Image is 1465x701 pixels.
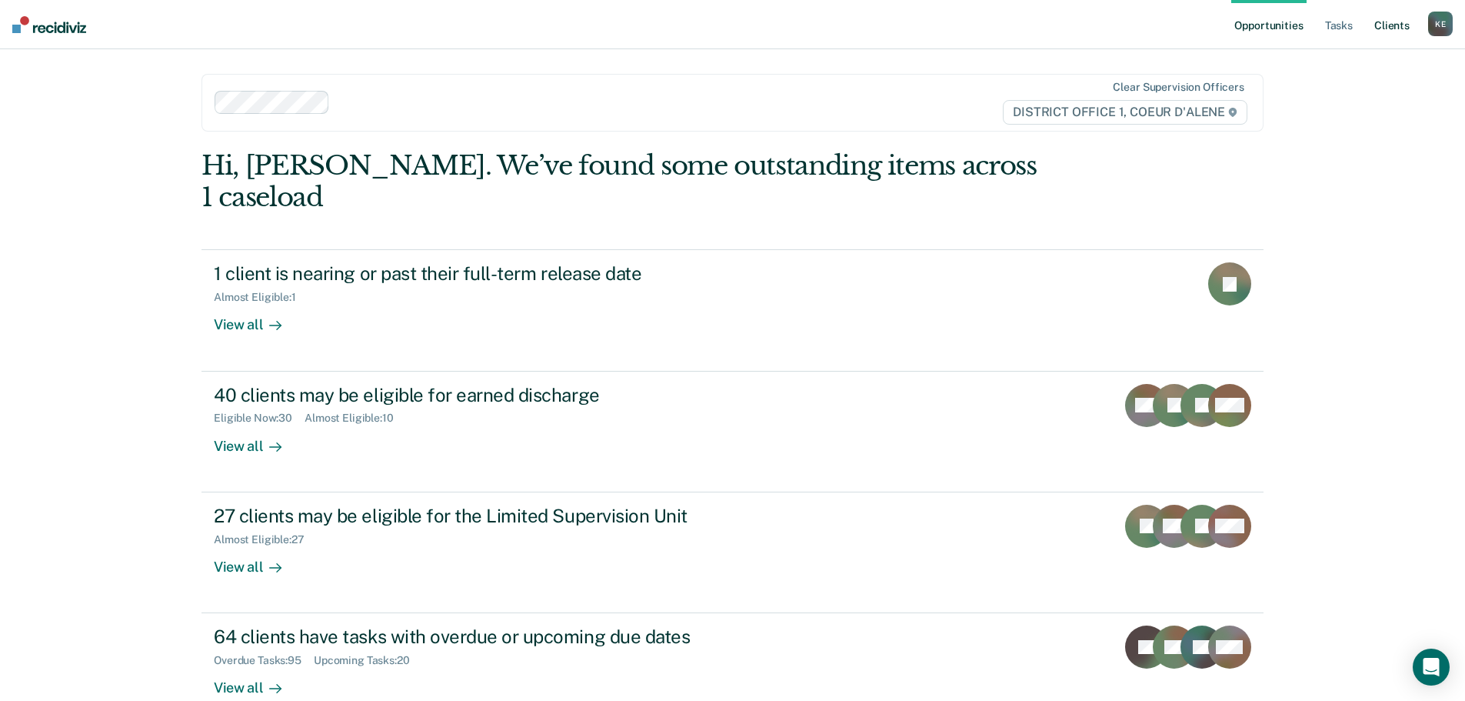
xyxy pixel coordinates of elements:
[1413,649,1450,686] div: Open Intercom Messenger
[214,304,300,334] div: View all
[1428,12,1453,36] button: KE
[201,372,1264,492] a: 40 clients may be eligible for earned dischargeEligible Now:30Almost Eligible:10View all
[201,150,1051,213] div: Hi, [PERSON_NAME]. We’ve found some outstanding items across 1 caseload
[214,384,754,406] div: 40 clients may be eligible for earned discharge
[214,291,308,304] div: Almost Eligible : 1
[214,546,300,576] div: View all
[214,667,300,697] div: View all
[1428,12,1453,36] div: K E
[1113,81,1244,94] div: Clear supervision officers
[214,626,754,648] div: 64 clients have tasks with overdue or upcoming due dates
[214,262,754,285] div: 1 client is nearing or past their full-term release date
[201,492,1264,613] a: 27 clients may be eligible for the Limited Supervision UnitAlmost Eligible:27View all
[305,412,406,425] div: Almost Eligible : 10
[214,505,754,527] div: 27 clients may be eligible for the Limited Supervision Unit
[314,654,422,667] div: Upcoming Tasks : 20
[214,425,300,455] div: View all
[214,412,305,425] div: Eligible Now : 30
[12,16,86,33] img: Recidiviz
[214,654,314,667] div: Overdue Tasks : 95
[201,249,1264,371] a: 1 client is nearing or past their full-term release dateAlmost Eligible:1View all
[214,533,317,546] div: Almost Eligible : 27
[1003,100,1247,125] span: DISTRICT OFFICE 1, COEUR D'ALENE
